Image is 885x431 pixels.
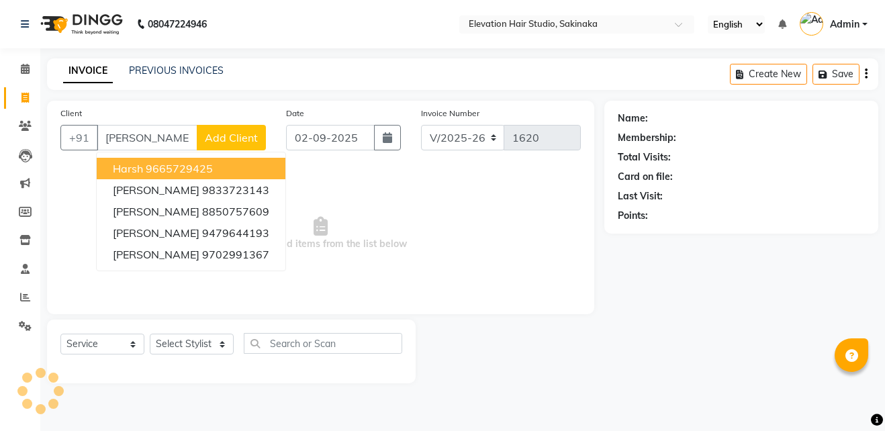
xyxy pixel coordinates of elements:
span: [PERSON_NAME] [113,183,199,197]
b: 08047224946 [148,5,207,43]
div: Name: [618,111,648,126]
ngb-highlight: 9833723143 [202,183,269,197]
ngb-highlight: 9479644193 [202,226,269,240]
ngb-highlight: 8850757609 [202,205,269,218]
input: Search or Scan [244,333,402,354]
div: Card on file: [618,170,673,184]
iframe: chat widget [829,377,872,418]
input: Search by Name/Mobile/Email/Code [97,125,197,150]
span: [PERSON_NAME] [113,226,199,240]
button: Save [812,64,859,85]
ngb-highlight: 9665729425 [146,162,213,175]
div: Points: [618,209,648,223]
ngb-highlight: 9702991367 [202,248,269,261]
button: +91 [60,125,98,150]
div: Total Visits: [618,150,671,164]
button: Add Client [197,125,266,150]
a: PREVIOUS INVOICES [129,64,224,77]
div: Last Visit: [618,189,663,203]
a: INVOICE [63,59,113,83]
img: logo [34,5,126,43]
label: Client [60,107,82,119]
span: Select & add items from the list below [60,166,581,301]
span: Admin [830,17,859,32]
img: Admin [800,12,823,36]
span: [PERSON_NAME] [113,205,199,218]
label: Invoice Number [421,107,479,119]
span: Harsh [113,162,143,175]
div: Membership: [618,131,676,145]
span: Add Client [205,131,258,144]
button: Create New [730,64,807,85]
label: Date [286,107,304,119]
span: [PERSON_NAME] [113,248,199,261]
